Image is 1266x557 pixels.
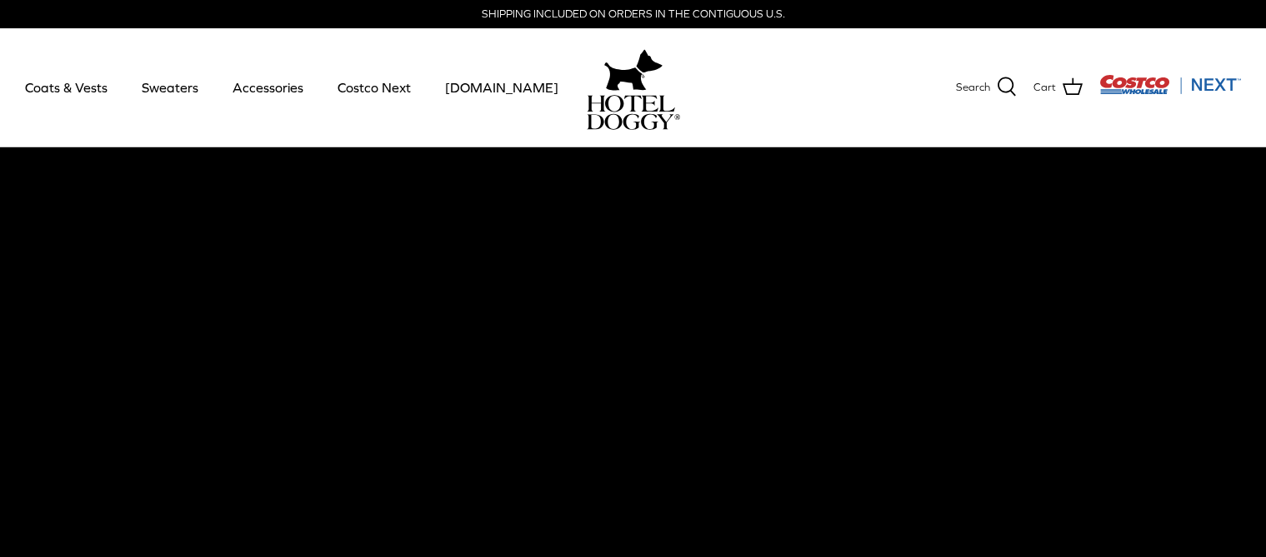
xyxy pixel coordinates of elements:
[1099,85,1241,97] a: Visit Costco Next
[1099,74,1241,95] img: Costco Next
[323,59,426,116] a: Costco Next
[956,79,990,97] span: Search
[127,59,213,116] a: Sweaters
[218,59,318,116] a: Accessories
[10,59,123,116] a: Coats & Vests
[604,45,663,95] img: hoteldoggy.com
[587,45,680,130] a: hoteldoggy.com hoteldoggycom
[587,95,680,130] img: hoteldoggycom
[956,77,1017,98] a: Search
[430,59,573,116] a: [DOMAIN_NAME]
[1033,79,1056,97] span: Cart
[1033,77,1083,98] a: Cart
